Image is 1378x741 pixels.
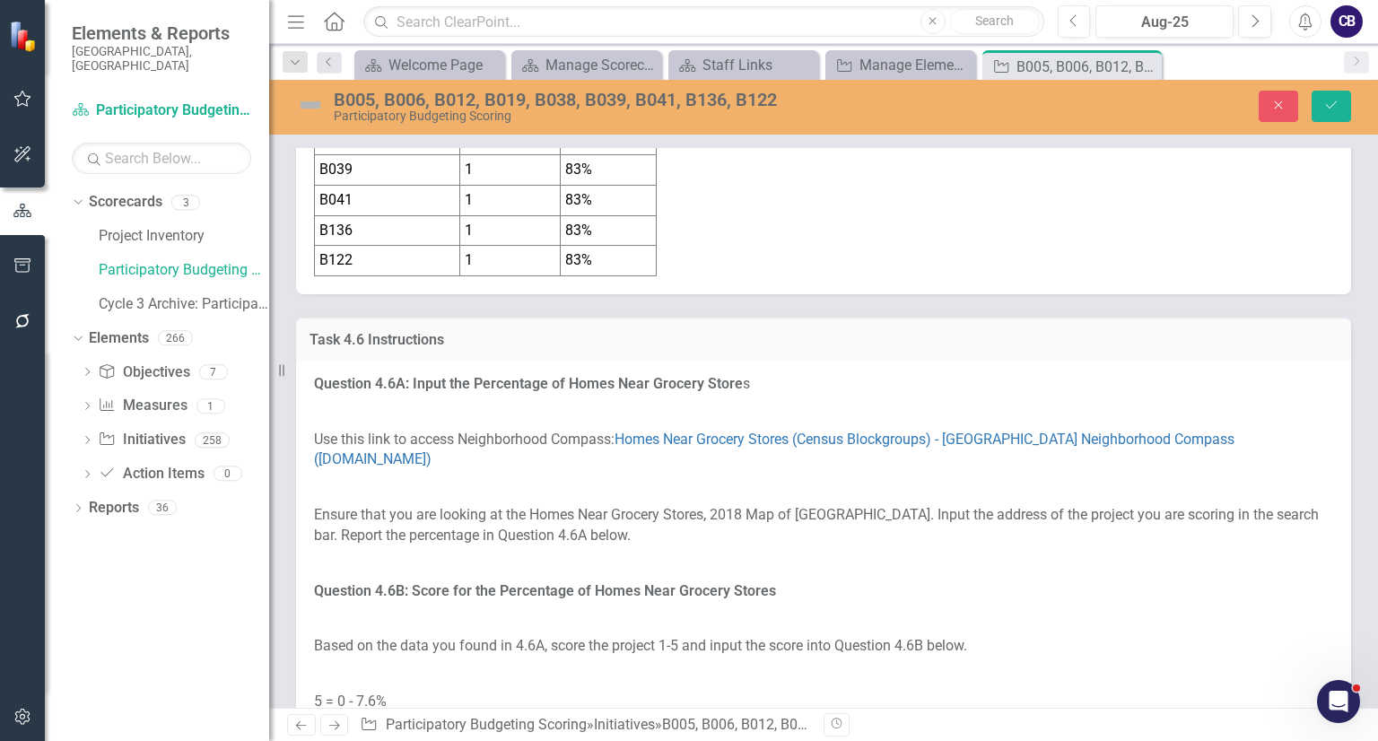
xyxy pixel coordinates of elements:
a: Welcome Page [359,54,500,76]
div: Manage Elements [859,54,971,76]
button: Aug-25 [1095,5,1234,38]
div: B005, B006, B012, B019, B038, B039, B041, B136, B122 [1016,56,1157,78]
a: Participatory Budgeting Scoring [72,100,251,121]
p: Based on the data you found in 4.6A, score the project 1-5 and input the score into Question 4.6B... [314,632,1333,660]
img: ClearPoint Strategy [9,20,40,51]
span: Elements & Reports [72,22,251,44]
img: Not Defined [296,91,325,119]
p: Ensure that you are looking at the Homes Near Grocery Stores, 2018 Map of [GEOGRAPHIC_DATA]. Inpu... [314,501,1333,550]
a: Manage Scorecards [516,54,657,76]
div: 1 [196,398,225,414]
a: Reports [89,498,139,519]
div: Manage Scorecards [545,54,657,76]
td: B122 [315,246,460,276]
td: 83% [560,246,656,276]
a: Participatory Budgeting Scoring [99,260,269,281]
div: » » [360,715,810,736]
p: Use this link to access Neighborhood Compass: [314,426,1333,475]
p: Submitted Address: [4,30,1011,51]
a: Cycle 3 Archive: Participatory Budgeting Scoring [99,294,269,315]
td: 83% [560,154,656,185]
p: [STREET_ADDRESS][PERSON_NAME] [STREET_ADDRESS][PERSON_NAME] [4,65,1011,109]
iframe: Intercom live chat [1317,680,1360,723]
input: Search Below... [72,143,251,174]
td: 1 [459,185,560,215]
a: Initiatives [594,716,655,733]
h3: Task 4.6 Instructions [310,332,1338,348]
a: Project Inventory [99,226,269,247]
a: Action Items [98,464,204,484]
div: B005, B006, B012, B019, B038, B039, B041, B136, B122 [662,716,1011,733]
td: 1 [459,246,560,276]
input: Search ClearPoint... [363,6,1043,38]
strong: Question 4.6A: Input the Percentage of Homes Near Grocery Store [314,375,743,392]
a: Objectives [98,362,189,383]
a: Manage Elements [830,54,971,76]
td: 1 [459,154,560,185]
a: Elements [89,328,149,349]
small: [GEOGRAPHIC_DATA], [GEOGRAPHIC_DATA] [72,44,251,74]
a: Initiatives [98,430,185,450]
div: Aug-25 [1102,12,1227,33]
button: Search [950,9,1040,34]
a: Measures [98,396,187,416]
a: Participatory Budgeting Scoring [386,716,587,733]
span: Search [975,13,1014,28]
a: Scorecards [89,192,162,213]
td: 83% [560,185,656,215]
p: [STREET_ADDRESS][PERSON_NAME] [4,123,1011,144]
strong: Question 4.6B: Score for the Percentage of Homes Near Grocery Stores [314,582,776,599]
p: [STREET_ADDRESS][PERSON_NAME] [4,195,1011,216]
div: B005, B006, B012, B019, B038, B039, B041, B136, B122 [334,90,880,109]
div: Staff Links [702,54,814,76]
div: 36 [148,501,177,516]
td: B136 [315,215,460,246]
td: B041 [315,185,460,215]
div: 0 [214,466,242,482]
div: 3 [171,195,200,210]
p: [STREET_ADDRESS][PERSON_NAME] [4,159,1011,180]
div: 266 [158,330,193,345]
p: [STREET_ADDRESS][PERSON_NAME] [STREET_ADDRESS][PERSON_NAME] [STREET_ADDRESS][PERSON_NAME] [STREET... [4,231,1011,317]
p: s [314,374,1333,398]
div: Participatory Budgeting Scoring [334,109,880,123]
div: 7 [199,364,228,379]
a: Homes Near Grocery Stores (Census Blockgroups) - [GEOGRAPHIC_DATA] Neighborhood Compass ([DOMAIN_... [314,431,1234,468]
td: 83% [560,215,656,246]
td: 1 [459,215,560,246]
td: B039 [315,154,460,185]
button: CB [1330,5,1363,38]
div: 258 [195,432,230,448]
p: 5 = 0 - 7.6% [314,688,1333,716]
div: Welcome Page [388,54,500,76]
a: Staff Links [673,54,814,76]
